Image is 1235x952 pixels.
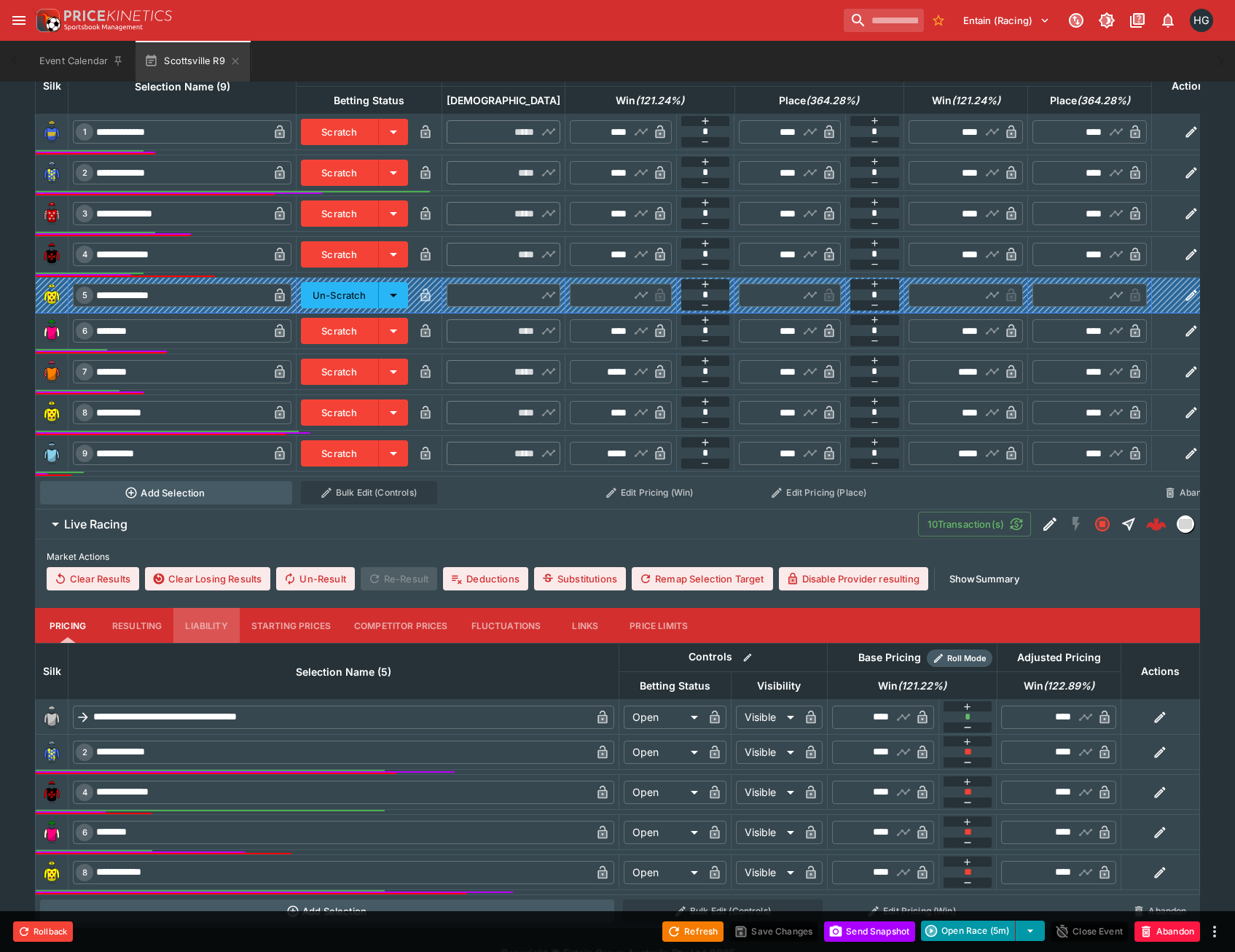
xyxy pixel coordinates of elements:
[918,512,1031,537] button: 10Transaction(s)
[79,867,90,878] span: 8
[569,481,730,504] button: Edit Pricing (Win)
[1089,511,1116,537] button: Closed
[80,127,90,137] span: 1
[927,649,992,667] div: Show/hide Price Roll mode configuration.
[952,92,1000,109] em: ( 121.24 %)
[1152,58,1231,114] th: Actions
[361,567,437,590] span: Re-Result
[736,706,799,729] div: Visible
[916,92,1016,109] span: Win(121.24%)
[1185,4,1218,36] button: Hamish Gooch
[623,900,823,923] button: Bulk Edit (Controls)
[534,567,626,590] button: Substitutions
[40,442,63,465] img: runner 9
[862,677,962,695] span: Win(121.22%)
[1124,7,1150,34] button: Documentation
[635,92,684,109] em: ( 121.24 %)
[301,359,379,385] button: Scratch
[954,9,1059,32] button: Select Tenant
[738,648,757,667] button: Bulk edit
[173,608,239,643] button: Liability
[79,747,90,757] span: 2
[552,608,618,643] button: Links
[1063,511,1089,537] button: SGM Disabled
[301,481,438,504] button: Bulk Edit (Controls)
[624,821,703,844] div: Open
[276,567,354,590] span: Un-Result
[301,399,379,426] button: Scratch
[779,567,928,590] button: Disable Provider resulting
[40,120,63,144] img: runner 1
[921,921,1016,941] button: Open Race (5m)
[1077,92,1130,109] em: ( 364.28 %)
[136,41,249,82] button: Scottsville R9
[739,481,900,504] button: Edit Pricing (Place)
[1155,7,1181,34] button: Notifications
[736,861,799,884] div: Visible
[741,677,817,695] span: Visibility
[35,510,918,539] button: Live Racing
[40,481,292,504] button: Add Selection
[40,202,63,225] img: runner 3
[1156,481,1226,504] button: Abandon
[662,921,724,942] button: Refresh
[1121,644,1199,700] th: Actions
[64,10,172,21] img: PriceKinetics
[1177,516,1193,532] img: liveracing
[460,608,553,643] button: Fluctuations
[79,407,90,418] span: 8
[40,781,63,804] img: runner 4
[301,282,379,308] button: Un-Scratch
[119,78,246,95] span: Selection Name (9)
[79,290,90,300] span: 5
[79,827,90,838] span: 6
[1190,9,1213,32] div: Hamish Gooch
[1094,7,1120,34] button: Toggle light/dark mode
[624,741,703,764] div: Open
[1034,92,1146,109] span: Place(364.28%)
[13,921,73,942] button: Rollback
[824,921,915,942] button: Send Snapshot
[844,9,924,32] input: search
[31,41,133,82] button: Event Calendar
[36,644,68,700] th: Silk
[6,7,32,34] button: open drawer
[79,208,90,219] span: 3
[342,608,460,643] button: Competitor Prices
[624,677,726,695] span: Betting Status
[1063,7,1089,34] button: Connected to PK
[40,821,63,844] img: runner 6
[1016,921,1045,941] button: select merge strategy
[40,161,63,184] img: runner 2
[280,663,407,681] span: Selection Name (5)
[318,92,420,109] span: Betting Status
[35,608,101,643] button: Pricing
[301,318,379,344] button: Scratch
[806,92,859,109] em: ( 364.28 %)
[40,284,63,307] img: runner 5
[1043,677,1094,695] em: ( 122.89 %)
[941,567,1028,590] button: ShowSummary
[600,92,700,109] span: Win(121.24%)
[921,921,1045,941] div: split button
[47,567,139,590] button: Clear Results
[1146,514,1167,534] img: logo-cerberus--red.svg
[79,326,90,336] span: 6
[898,677,946,695] em: ( 121.22 %)
[852,649,927,667] div: Base Pricing
[79,367,90,377] span: 7
[40,401,63,424] img: runner 8
[301,160,379,186] button: Scratch
[301,119,379,145] button: Scratch
[1116,511,1142,537] button: Straight
[763,92,875,109] span: Place(364.28%)
[624,781,703,804] div: Open
[79,448,90,459] span: 9
[101,608,173,643] button: Resulting
[40,861,63,884] img: runner 8
[831,900,992,923] button: Edit Pricing (Win)
[624,861,703,884] div: Open
[79,249,90,260] span: 4
[301,241,379,268] button: Scratch
[941,652,992,665] span: Roll Mode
